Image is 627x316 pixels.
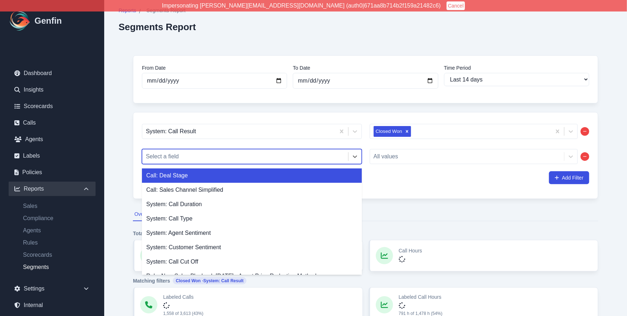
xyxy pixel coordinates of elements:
[403,126,411,137] div: Remove Closed Won
[142,240,362,255] div: System: Customer Sentiment
[163,293,203,301] p: Labeled Calls
[142,226,362,240] div: System: Agent Sentiment
[9,66,96,80] a: Dashboard
[119,22,196,32] h2: Segments Report
[17,226,96,235] a: Agents
[142,212,362,226] div: System: Call Type
[9,99,96,113] a: Scorecards
[444,64,589,71] label: Time Period
[17,214,96,223] a: Compliance
[399,247,422,254] p: Call Hours
[9,149,96,163] a: Labels
[9,165,96,180] a: Policies
[9,116,96,130] a: Calls
[374,126,404,137] div: Closed Won
[142,255,362,269] div: System: Call Cut Off
[9,132,96,147] a: Agents
[447,1,465,10] button: Cancel
[399,293,443,301] p: Labeled Call Hours
[34,15,62,27] h1: Genfin
[202,278,244,284] span: · System: Call Result
[17,251,96,259] a: Scorecards
[9,83,96,97] a: Insights
[293,64,438,71] label: To Date
[142,197,362,212] div: System: Call Duration
[173,277,246,284] span: Closed Won
[133,208,157,221] button: Overview
[9,282,96,296] div: Settings
[549,171,589,184] button: Add Filter
[142,64,287,71] label: From Date
[9,9,32,32] img: Logo
[133,230,598,237] h4: Totals (date range)
[9,182,96,196] div: Reports
[9,298,96,312] a: Internal
[133,277,598,284] h4: Matching filters
[17,263,96,271] a: Segments
[142,183,362,197] div: Call: Sales Channel Simplified
[142,269,362,283] div: Rule: New Sales Playbook [DATE] - Agent Price Reduction Method
[17,238,96,247] a: Rules
[17,202,96,210] a: Sales
[142,168,362,183] div: Call: Deal Stage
